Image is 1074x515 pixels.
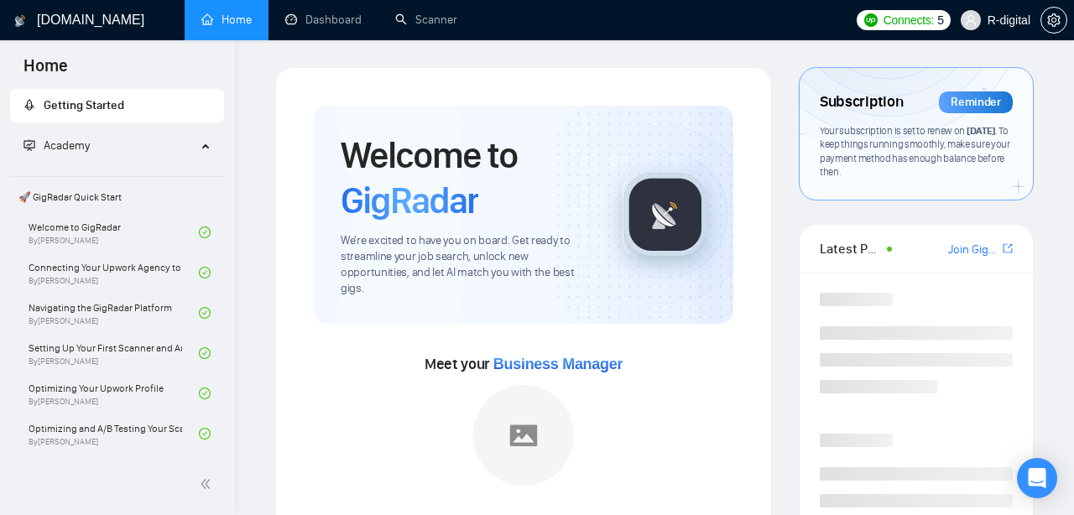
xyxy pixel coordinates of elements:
h1: Welcome to [341,133,596,223]
a: Connecting Your Upwork Agency to GigRadarBy[PERSON_NAME] [29,254,199,291]
li: Getting Started [10,89,224,122]
span: check-circle [199,226,211,238]
button: setting [1040,7,1067,34]
img: logo [14,8,26,34]
span: GigRadar [341,178,478,223]
span: rocket [23,99,35,111]
span: check-circle [199,307,211,319]
a: Setting Up Your First Scanner and Auto-BidderBy[PERSON_NAME] [29,335,199,372]
img: upwork-logo.png [864,13,878,27]
a: Optimizing Your Upwork ProfileBy[PERSON_NAME] [29,375,199,412]
a: Join GigRadar Slack Community [948,241,999,259]
span: Academy [23,138,90,153]
a: dashboardDashboard [285,13,362,27]
a: Optimizing and A/B Testing Your Scanner for Better ResultsBy[PERSON_NAME] [29,415,199,452]
span: Latest Posts from the GigRadar Community [820,238,882,259]
span: check-circle [199,428,211,440]
span: export [1003,242,1013,255]
span: Subscription [820,88,903,117]
span: 🚀 GigRadar Quick Start [12,180,222,214]
span: Meet your [425,355,623,373]
span: check-circle [199,267,211,278]
a: homeHome [201,13,252,27]
a: Welcome to GigRadarBy[PERSON_NAME] [29,214,199,251]
span: Connects: [884,11,934,29]
span: Getting Started [44,98,124,112]
span: Home [10,54,81,89]
span: 5 [937,11,944,29]
a: setting [1040,13,1067,27]
div: Open Intercom Messenger [1017,458,1057,498]
a: searchScanner [395,13,457,27]
span: Business Manager [493,356,623,372]
div: Reminder [939,91,1013,113]
span: check-circle [199,388,211,399]
a: Navigating the GigRadar PlatformBy[PERSON_NAME] [29,294,199,331]
span: We're excited to have you on board. Get ready to streamline your job search, unlock new opportuni... [341,233,596,297]
span: setting [1041,13,1066,27]
span: user [965,14,977,26]
span: fund-projection-screen [23,139,35,151]
span: [DATE] [967,124,995,137]
a: export [1003,241,1013,257]
span: Your subscription is set to renew on . To keep things running smoothly, make sure your payment me... [820,124,1010,179]
img: placeholder.png [473,385,574,486]
span: check-circle [199,347,211,359]
span: Academy [44,138,90,153]
img: gigradar-logo.png [623,173,707,257]
span: double-left [200,476,216,492]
